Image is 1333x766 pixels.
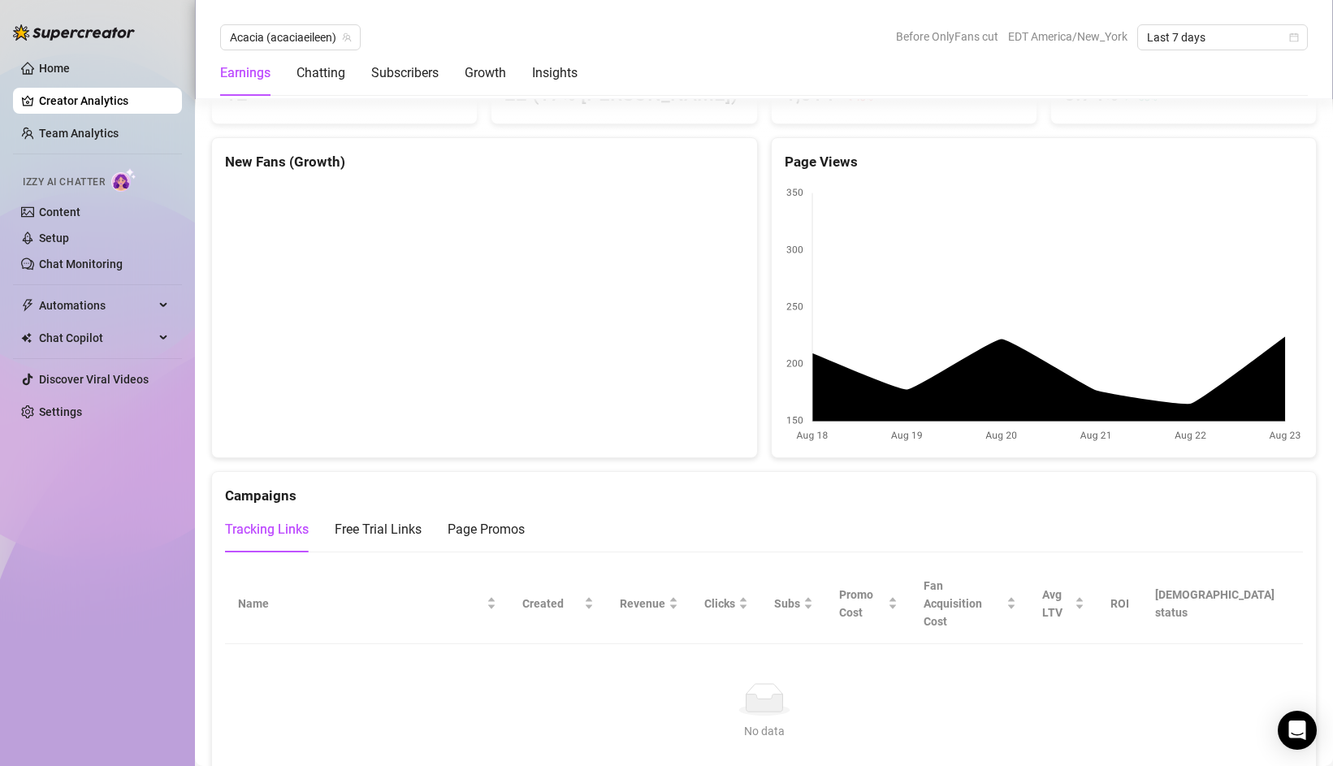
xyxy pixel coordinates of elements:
span: Izzy AI Chatter [23,175,105,190]
div: New Fans (Growth) [225,151,744,173]
div: Earnings [220,63,270,83]
a: Creator Analytics [39,88,169,114]
span: Name [238,595,483,612]
a: Content [39,206,80,219]
span: team [342,32,352,42]
span: Chat Copilot [39,325,154,351]
div: No data [245,722,1283,740]
img: logo-BBDzfeDw.svg [13,24,135,41]
div: Tracking Links [225,520,309,539]
a: Chat Monitoring [39,257,123,270]
div: Insights [532,63,578,83]
span: calendar [1289,32,1299,42]
span: Clicks [704,595,735,612]
span: Avg LTV [1042,588,1063,619]
th: [DEMOGRAPHIC_DATA] status [1142,564,1303,644]
div: Subscribers [371,63,439,83]
div: Page Promos [448,520,525,539]
div: Page Views [785,151,1304,173]
a: Team Analytics [39,127,119,140]
span: Last 7 days [1147,25,1298,50]
div: Campaigns [225,472,1303,507]
img: Chat Copilot [21,332,32,344]
span: Promo Cost [839,586,885,621]
span: EDT America/New_York [1008,24,1127,49]
a: Settings [39,405,82,418]
span: Created [522,595,581,612]
span: Acacia (acaciaeileen) [230,25,351,50]
a: Discover Viral Videos [39,373,149,386]
span: Subs [774,595,800,612]
a: Setup [39,232,69,245]
div: Chatting [296,63,345,83]
span: Fan Acquisition Cost [924,579,982,628]
div: Growth [465,63,506,83]
img: AI Chatter [111,168,136,192]
div: Open Intercom Messenger [1278,711,1317,750]
span: Before OnlyFans cut [896,24,998,49]
span: Automations [39,292,154,318]
span: Revenue [620,595,665,612]
a: Home [39,62,70,75]
span: ROI [1110,597,1129,610]
span: thunderbolt [21,299,34,312]
div: Free Trial Links [335,520,422,539]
